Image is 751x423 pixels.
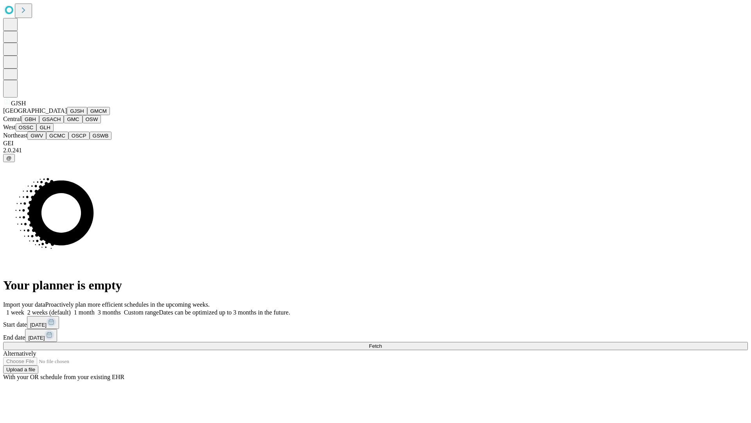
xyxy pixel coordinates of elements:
[25,329,57,342] button: [DATE]
[28,335,45,341] span: [DATE]
[3,365,38,374] button: Upload a file
[16,123,37,132] button: OSSC
[3,374,124,380] span: With your OR schedule from your existing EHR
[159,309,290,316] span: Dates can be optimized up to 3 months in the future.
[6,309,24,316] span: 1 week
[3,342,748,350] button: Fetch
[45,301,210,308] span: Proactively plan more efficient schedules in the upcoming weeks.
[11,100,26,107] span: GJSH
[98,309,121,316] span: 3 months
[124,309,159,316] span: Custom range
[3,154,15,162] button: @
[27,309,71,316] span: 2 weeks (default)
[36,123,53,132] button: GLH
[3,350,36,357] span: Alternatively
[68,132,90,140] button: OSCP
[27,132,46,140] button: GWV
[3,278,748,293] h1: Your planner is empty
[27,316,59,329] button: [DATE]
[6,155,12,161] span: @
[3,116,22,122] span: Central
[90,132,112,140] button: GSWB
[3,107,67,114] span: [GEOGRAPHIC_DATA]
[3,329,748,342] div: End date
[87,107,110,115] button: GMCM
[67,107,87,115] button: GJSH
[39,115,64,123] button: GSACH
[64,115,82,123] button: GMC
[3,140,748,147] div: GEI
[3,132,27,139] span: Northeast
[46,132,68,140] button: GCMC
[3,147,748,154] div: 2.0.241
[3,301,45,308] span: Import your data
[83,115,101,123] button: OSW
[30,322,47,328] span: [DATE]
[22,115,39,123] button: GBH
[3,316,748,329] div: Start date
[3,124,16,130] span: West
[369,343,382,349] span: Fetch
[74,309,95,316] span: 1 month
